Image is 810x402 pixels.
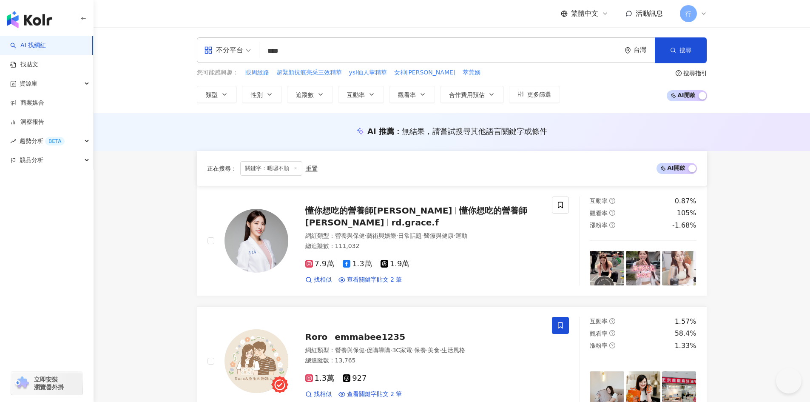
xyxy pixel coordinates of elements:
span: 懂你想吃的營養師[PERSON_NAME] [305,205,452,216]
span: 搜尋 [679,47,691,54]
span: 醫療與健康 [424,232,454,239]
span: · [426,347,428,354]
span: 1.3萬 [343,259,372,268]
span: · [422,232,423,239]
div: 搜尋指引 [683,70,707,77]
img: post-image [626,251,660,285]
span: 懂你想吃的營養師[PERSON_NAME] [305,205,528,228]
button: 超緊顏抗痕亮采三效精華 [276,68,342,77]
span: 促購導購 [367,347,390,354]
span: 7.9萬 [305,259,335,268]
a: KOL Avatar懂你想吃的營養師[PERSON_NAME]懂你想吃的營養師[PERSON_NAME]rd.grace.f網紅類型：營養與保健·藝術與娛樂·日常話題·醫療與健康·運動總追蹤數：... [197,186,707,296]
span: 營養與保健 [335,232,365,239]
button: 性別 [242,86,282,103]
button: 合作費用預估 [440,86,504,103]
span: 互動率 [590,318,608,325]
div: 總追蹤數 ： 111,032 [305,242,542,251]
span: question-circle [609,198,615,204]
span: 互動率 [590,197,608,204]
span: 927 [343,374,367,383]
div: -1.68% [672,221,696,230]
span: 行 [685,9,691,18]
span: 萃莞媄 [463,68,480,77]
button: 眼周紋路 [245,68,270,77]
span: · [440,347,441,354]
div: 網紅類型 ： [305,346,542,355]
span: question-circle [676,70,682,76]
span: 關鍵字：嗯嗯不順 [240,161,302,176]
iframe: Help Scout Beacon - Open [776,368,801,393]
span: question-circle [609,318,615,324]
span: 活動訊息 [636,9,663,17]
button: 互動率 [338,86,384,103]
a: 找相似 [305,390,332,399]
a: 商案媒合 [10,99,44,107]
span: 查看關鍵字貼文 2 筆 [347,276,402,284]
span: Roro [305,332,328,342]
button: 類型 [197,86,237,103]
div: BETA [45,137,65,145]
img: post-image [662,251,696,285]
span: · [365,232,367,239]
div: 台灣 [634,46,655,54]
span: 營養與保健 [335,347,365,354]
span: 觀看率 [398,91,416,98]
button: 萃莞媄 [462,68,481,77]
span: 1.3萬 [305,374,335,383]
a: chrome extension立即安裝 瀏覽器外掛 [11,372,82,395]
div: 58.4% [675,329,696,338]
span: 合作費用預估 [449,91,485,98]
button: ysl仙人掌精華 [349,68,387,77]
div: 網紅類型 ： [305,232,542,240]
span: 生活風格 [441,347,465,354]
span: 日常話題 [398,232,422,239]
span: 保養 [414,347,426,354]
span: · [396,232,398,239]
span: 查看關鍵字貼文 2 筆 [347,390,402,399]
span: 互動率 [347,91,365,98]
div: 不分平台 [204,43,243,57]
img: KOL Avatar [225,209,288,273]
span: 無結果，請嘗試搜尋其他語言關鍵字或條件 [402,127,547,136]
span: 競品分析 [20,151,43,170]
span: 類型 [206,91,218,98]
img: chrome extension [14,376,30,390]
span: question-circle [609,210,615,216]
span: 立即安裝 瀏覽器外掛 [34,376,64,391]
span: 1.9萬 [381,259,410,268]
span: 繁體中文 [571,9,598,18]
span: · [454,232,455,239]
button: 觀看率 [389,86,435,103]
img: KOL Avatar [225,329,288,393]
button: 更多篩選 [509,86,560,103]
a: 查看關鍵字貼文 2 筆 [338,276,402,284]
span: 漲粉率 [590,342,608,349]
a: 洞察報告 [10,118,44,126]
span: 找相似 [314,276,332,284]
span: rd.grace.f [391,217,438,228]
button: 追蹤數 [287,86,333,103]
span: 您可能感興趣： [197,68,239,77]
div: 重置 [306,165,318,172]
span: question-circle [609,330,615,336]
span: · [390,347,392,354]
span: emmabee1235 [335,332,405,342]
div: AI 推薦 ： [367,126,547,137]
div: 1.33% [675,341,696,351]
span: 眼周紋路 [245,68,269,77]
span: · [365,347,367,354]
img: post-image [590,251,624,285]
span: 漲粉率 [590,222,608,228]
span: 藝術與娛樂 [367,232,396,239]
span: 趨勢分析 [20,131,65,151]
span: 女神[PERSON_NAME] [394,68,455,77]
img: logo [7,11,52,28]
span: 觀看率 [590,210,608,217]
span: rise [10,138,16,144]
span: 觀看率 [590,330,608,337]
button: 女神[PERSON_NAME] [394,68,456,77]
span: question-circle [609,342,615,348]
span: 3C家電 [392,347,412,354]
span: appstore [204,46,213,54]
